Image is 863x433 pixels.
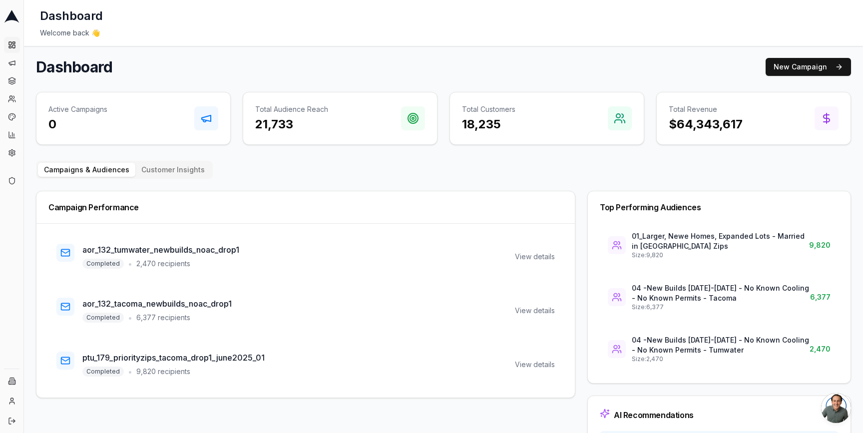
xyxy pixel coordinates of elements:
[462,104,515,114] p: Total Customers
[255,116,328,132] h3: 21,733
[669,116,743,132] h3: $64,343,617
[136,259,190,269] span: 2,470 recipients
[809,240,831,250] span: 9,820
[48,116,107,132] h3: 0
[4,413,20,429] button: Log out
[48,104,107,114] p: Active Campaigns
[810,292,831,302] span: 6,377
[48,203,563,211] div: Campaign Performance
[128,258,132,270] span: •
[614,411,694,419] div: AI Recommendations
[255,104,328,114] p: Total Audience Reach
[40,28,847,38] div: Welcome back 👋
[82,367,124,377] span: Completed
[128,366,132,378] span: •
[135,163,211,177] button: Customer Insights
[82,352,265,364] h3: ptu_179_priorityzips_tacoma_drop1_june2025_01
[515,360,555,370] div: View details
[632,251,809,259] p: Size: 9,820
[600,203,839,211] div: Top Performing Audiences
[632,303,810,311] p: Size: 6,377
[515,252,555,262] div: View details
[128,312,132,324] span: •
[669,104,743,114] p: Total Revenue
[136,367,190,377] span: 9,820 recipients
[632,335,810,355] p: 04 -New Builds [DATE]-[DATE] - No Known Cooling - No Known Permits - Tumwater
[632,283,810,303] p: 04 -New Builds [DATE]-[DATE] - No Known Cooling - No Known Permits - Tacoma
[82,313,124,323] span: Completed
[632,231,809,251] p: 01_Larger, Newe Homes, Expanded Lots - Married in [GEOGRAPHIC_DATA] Zips
[36,58,112,76] h1: Dashboard
[40,8,103,24] h1: Dashboard
[810,344,831,354] span: 2,470
[82,298,232,310] h3: aor_132_tacoma_newbuilds_noac_drop1
[136,313,190,323] span: 6,377 recipients
[632,355,810,363] p: Size: 2,470
[82,244,239,256] h3: aor_132_tumwater_newbuilds_noac_drop1
[462,116,515,132] h3: 18,235
[38,163,135,177] button: Campaigns & Audiences
[515,306,555,316] div: View details
[82,259,124,269] span: Completed
[766,58,851,76] button: New Campaign
[821,393,851,423] a: Open chat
